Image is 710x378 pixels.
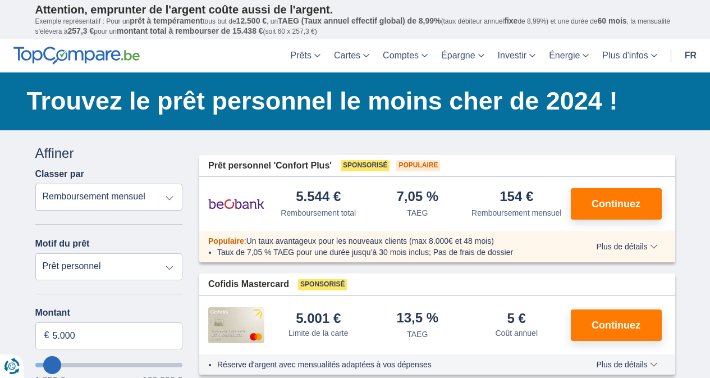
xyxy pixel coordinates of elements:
span: Sponsorisé [341,160,390,171]
div: TAEG [407,207,428,218]
p: Attention, emprunter de l'argent coûte aussi de l'argent. [35,3,675,16]
div: Remboursement total [281,207,356,218]
a: fr [678,39,703,72]
span: Sponsorisé [298,279,347,290]
span: Un taux avantageux pour les nouveaux clients (max 8.000€ et 48 mois) [246,236,494,245]
h1: Trouvez le prêt personnel le moins cher de 2024 ! [27,84,675,119]
img: TopCompare [13,47,140,65]
button: Plus de détails [588,242,666,251]
span: prêt à tempérament [130,16,203,25]
li: Réserve d'argent avec mensualités adaptées à vos dépenses [217,359,564,370]
span: Populaire [396,160,440,171]
li: Taux de 7,05 % TAEG pour une durée jusqu’à 30 mois inclus; Pas de frais de dossier [217,247,564,258]
div: : [199,235,572,247]
span: Plus de détails [596,243,657,251]
span: 257,3 € [68,26,94,35]
div: Remboursement mensuel [471,207,561,218]
div: 13,5 % [396,311,438,326]
div: Coût annuel [495,327,538,339]
span: Continuez [592,320,640,330]
span: Prêt personnel 'Confort Plus' [208,160,332,172]
a: Plus d'infos [596,39,663,72]
p: Exemple représentatif : Pour un tous but de , un (taux débiteur annuel de 8,99%) et une durée de ... [35,16,675,37]
div: 5.544 € [296,190,341,205]
span: Cofidis Mastercard [208,278,289,291]
div: TAEG [407,329,428,340]
span: fixe [504,16,517,25]
button: Plus de détails [588,360,666,369]
div: 154 € [500,190,533,205]
button: Continuez [571,309,662,341]
span: TAEG (Taux annuel effectif global) de 8,99% [278,16,441,25]
span: Continuez [592,199,640,209]
div: 7,05 % [396,190,438,205]
label: Motif du prêt [35,239,90,249]
img: pret personnel Cofidis CC [208,307,264,343]
div: Affiner [35,144,183,163]
a: Épargne [434,39,491,72]
span: Plus de détails [596,361,657,368]
img: pret personnel Beobank [208,190,264,218]
a: Investir [491,39,543,72]
div: 5 € [507,312,526,325]
span: 12.500 € [236,16,267,25]
a: Prêts [284,39,327,72]
span: 60 mois [598,16,627,25]
a: Cartes [327,39,376,72]
div: Limite de la carte [288,327,349,339]
div: 5.001 € [296,312,341,325]
a: Énergie [542,39,596,72]
label: Classer par [35,169,84,179]
input: wantToBorrow [35,363,183,367]
a: Comptes [376,39,434,72]
span: Populaire [208,236,244,245]
button: Continuez [571,188,662,220]
label: Montant [35,308,183,318]
span: € [44,329,49,342]
span: montant total à rembourser de 15.438 € [117,26,263,35]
